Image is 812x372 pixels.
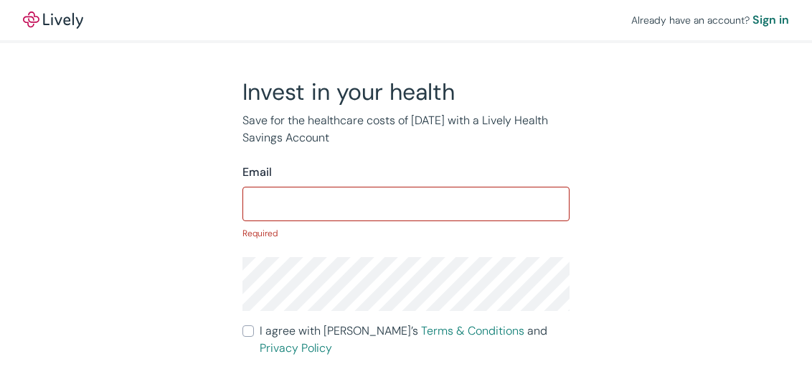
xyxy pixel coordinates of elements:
p: Required [242,227,570,240]
div: Already have an account? [631,11,789,29]
label: Email [242,164,272,181]
span: I agree with [PERSON_NAME]’s and [260,322,570,357]
h2: Invest in your health [242,78,570,106]
a: Terms & Conditions [421,323,524,338]
p: Save for the healthcare costs of [DATE] with a Lively Health Savings Account [242,112,570,147]
a: Privacy Policy [260,340,332,355]
img: Lively [23,11,83,29]
a: LivelyLively [23,11,83,29]
a: Sign in [752,11,789,29]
